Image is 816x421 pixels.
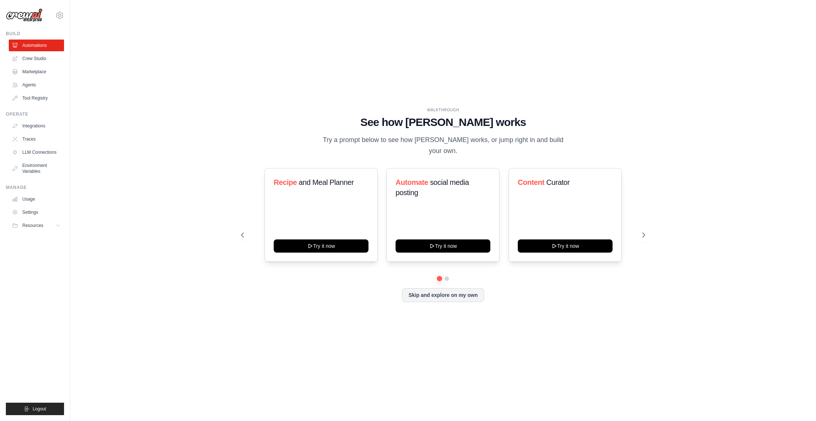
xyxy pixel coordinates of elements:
a: Crew Studio [9,53,64,64]
a: Usage [9,193,64,205]
div: Operate [6,111,64,117]
div: WALKTHROUGH [241,107,645,113]
span: and Meal Planner [299,178,353,186]
span: Content [518,178,544,186]
a: Environment Variables [9,160,64,177]
a: Automations [9,40,64,51]
a: Tool Registry [9,92,64,104]
button: Skip and explore on my own [402,288,484,302]
a: LLM Connections [9,146,64,158]
button: Try it now [274,239,368,253]
h1: See how [PERSON_NAME] works [241,116,645,129]
span: Recipe [274,178,297,186]
p: Try a prompt below to see how [PERSON_NAME] works, or jump right in and build your own. [320,135,566,156]
button: Resources [9,220,64,231]
button: Try it now [518,239,613,253]
span: Automate [396,178,428,186]
span: Resources [22,223,43,228]
a: Integrations [9,120,64,132]
span: Curator [546,178,570,186]
img: Logo [6,8,42,22]
button: Logout [6,403,64,415]
a: Traces [9,133,64,145]
button: Try it now [396,239,490,253]
a: Settings [9,206,64,218]
a: Marketplace [9,66,64,78]
a: Agents [9,79,64,91]
div: Manage [6,185,64,190]
div: Build [6,31,64,37]
span: social media posting [396,178,469,197]
span: Logout [33,406,46,412]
